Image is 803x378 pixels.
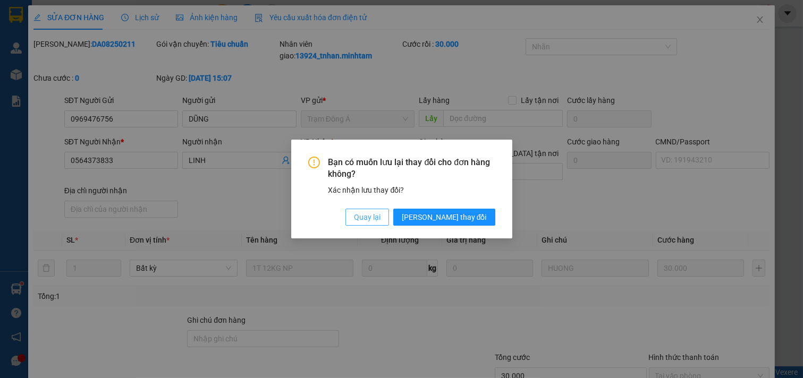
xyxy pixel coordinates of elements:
button: [PERSON_NAME] thay đổi [393,209,495,226]
span: Quay lại [354,211,381,223]
button: Quay lại [345,209,389,226]
span: exclamation-circle [308,157,320,168]
span: [PERSON_NAME] thay đổi [402,211,487,223]
span: Bạn có muốn lưu lại thay đổi cho đơn hàng không? [328,157,495,181]
div: Xác nhận lưu thay đổi? [328,184,495,196]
